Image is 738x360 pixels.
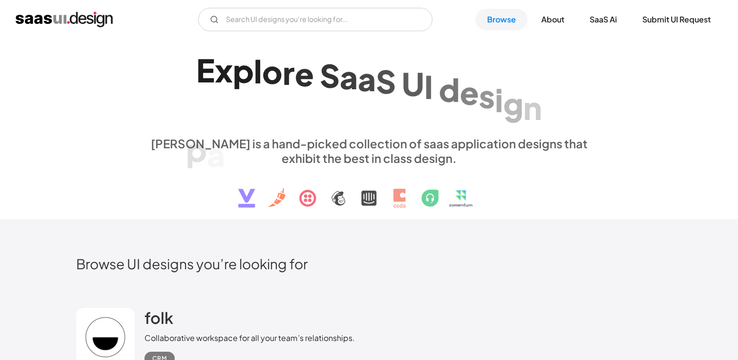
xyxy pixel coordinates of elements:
div: x [215,51,233,89]
div: e [460,74,479,111]
div: s [479,78,495,115]
div: r [283,54,295,92]
div: [PERSON_NAME] is a hand-picked collection of saas application designs that exhibit the best in cl... [144,136,594,165]
h1: Explore SaaS UI design patterns & interactions. [144,51,594,126]
div: I [424,68,433,105]
div: o [262,53,283,90]
a: folk [144,308,173,332]
input: Search UI designs you're looking for... [198,8,432,31]
div: g [503,85,523,122]
div: e [295,55,314,93]
div: U [402,65,424,102]
div: p [233,52,254,89]
img: text, icon, saas logo [221,165,517,216]
div: a [340,59,358,96]
div: S [376,62,396,100]
div: l [254,52,262,90]
div: i [495,81,503,119]
a: home [16,12,113,27]
h2: folk [144,308,173,327]
a: About [530,9,576,30]
a: Submit UI Request [631,9,722,30]
form: Email Form [198,8,432,31]
div: d [439,71,460,108]
div: Collaborative workspace for all your team’s relationships. [144,332,355,344]
div: n [523,89,542,127]
div: p [186,131,207,169]
a: Browse [475,9,528,30]
div: E [196,51,215,89]
div: a [358,60,376,98]
div: S [320,57,340,94]
a: SaaS Ai [578,9,629,30]
div: a [207,136,225,173]
h2: Browse UI designs you’re looking for [76,255,662,272]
